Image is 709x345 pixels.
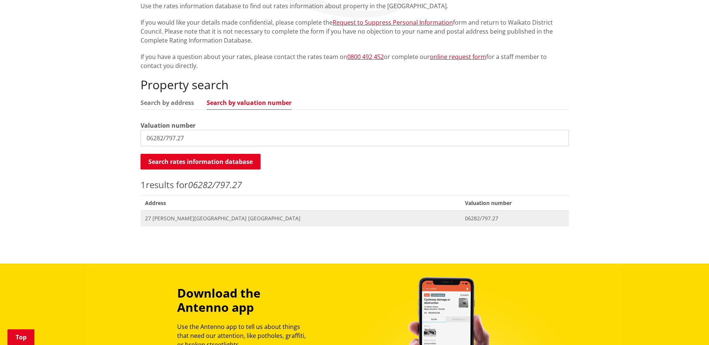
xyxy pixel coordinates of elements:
iframe: Messenger Launcher [675,314,702,341]
p: If you would like your details made confidential, please complete the form and return to Waikato ... [141,18,569,45]
span: 06282/797.27 [465,215,564,222]
span: Valuation number [460,195,569,211]
a: 0800 492 452 [347,53,384,61]
label: Valuation number [141,121,195,130]
a: Top [7,329,34,345]
a: online request form [430,53,486,61]
a: Search by address [141,100,194,106]
span: Address [141,195,460,211]
p: If you have a question about your rates, please contact the rates team on or complete our for a s... [141,52,569,70]
p: Use the rates information database to find out rates information about property in the [GEOGRAPHI... [141,1,569,10]
span: 1 [141,178,146,191]
input: e.g. 03920/020.01A [141,130,569,146]
h3: Download the Antenno app [177,286,312,315]
em: 06282/797.27 [188,178,242,191]
a: Request to Suppress Personal Information [333,18,453,27]
button: Search rates information database [141,154,261,170]
a: 27 [PERSON_NAME][GEOGRAPHIC_DATA] [GEOGRAPHIC_DATA] 06282/797.27 [141,211,569,226]
h2: Property search [141,78,569,92]
a: Search by valuation number [207,100,292,106]
p: results for [141,178,569,192]
span: 27 [PERSON_NAME][GEOGRAPHIC_DATA] [GEOGRAPHIC_DATA] [145,215,456,222]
